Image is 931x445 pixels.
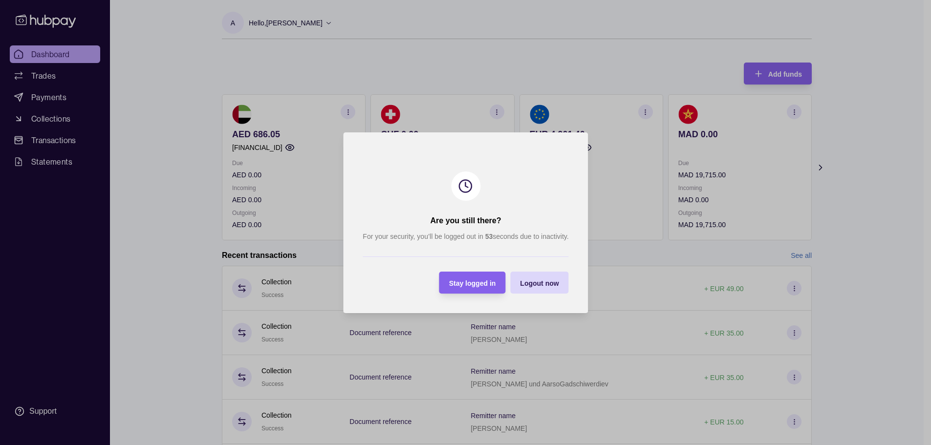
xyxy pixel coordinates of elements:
span: Stay logged in [449,279,496,287]
button: Stay logged in [439,272,505,294]
span: Logout now [520,279,559,287]
p: For your security, you’ll be logged out in seconds due to inactivity. [363,231,568,242]
h2: Are you still there? [430,215,501,226]
button: Logout now [510,272,568,294]
strong: 53 [485,233,493,240]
